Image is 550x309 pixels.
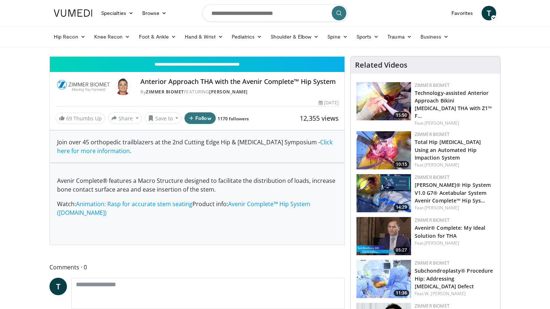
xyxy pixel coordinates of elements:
a: [PERSON_NAME] [425,205,459,211]
a: [PERSON_NAME] [209,89,248,95]
p: Watch: Product info: [57,200,337,217]
a: [PERSON_NAME]® Hip System V1.0 G7® Acetabular System Avenir Complete™ Hip Sys… [415,181,491,204]
div: [DATE] [319,100,338,106]
a: T [482,6,496,20]
a: Zimmer Biomet [415,82,450,88]
div: Feat. [415,240,494,246]
a: Zimmer Biomet [146,89,184,95]
a: 10:15 [356,131,411,169]
img: VuMedi Logo [54,9,92,17]
p: Avenir Complete® features a Macro Structure designed to facilitate the distribution of loads, inc... [57,176,337,194]
a: [PERSON_NAME] [425,120,459,126]
button: Save to [145,112,182,124]
a: Total Hip [MEDICAL_DATA] Using an Automated Hip Impaction System [415,139,481,161]
input: Search topics, interventions [202,4,348,22]
div: Join over 45 orthopedic trailblazers at the 2nd Cutting Edge Hip & [MEDICAL_DATA] Symposium - . [50,131,344,162]
a: Avenir® Complete: My Ideal Solution for THA [415,224,486,239]
a: 1170 followers [218,116,249,122]
img: d781ef30-791a-46ca-90b1-02dc54ce1b85.150x105_q85_crop-smart_upscale.jpg [356,260,411,298]
img: Avatar [114,78,132,95]
a: 11:36 [356,260,411,298]
a: Trauma [383,29,416,44]
a: Zimmer Biomet [415,217,450,223]
button: Share [108,112,142,124]
img: Zimmer Biomet [56,78,111,95]
button: Follow [184,112,216,124]
span: 12,355 views [300,114,339,123]
a: 69 Thumbs Up [56,113,105,124]
a: Browse [138,6,171,20]
span: Comments 0 [49,262,345,272]
div: Feat. [415,162,494,168]
span: 14:29 [394,204,409,210]
a: Knee Recon [90,29,135,44]
span: 05:27 [394,247,409,253]
a: Subchondroplasty® Procedure Hip: Addressing [MEDICAL_DATA] Defect [415,267,493,289]
div: Feat. [415,205,494,211]
a: Favorites [447,6,477,20]
a: T [49,278,67,295]
img: 34658faa-42cf-45f9-ba82-e22c653dfc78.150x105_q85_crop-smart_upscale.jpg [356,217,411,255]
a: Zimmer Biomet [415,260,450,266]
a: Sports [352,29,383,44]
a: Shoulder & Elbow [266,29,323,44]
img: 896f6787-b5f3-455d-928f-da3bb3055a34.png.150x105_q85_crop-smart_upscale.png [356,82,411,120]
span: 69 [66,115,72,122]
img: fb3500a4-4dd2-4f5c-8a81-f8678b3ae64e.150x105_q85_crop-smart_upscale.jpg [356,131,411,169]
span: 10:15 [394,161,409,168]
a: Specialties [97,6,138,20]
h4: Related Videos [355,61,407,69]
video-js: Video Player [50,56,344,57]
a: W. [PERSON_NAME] [425,290,466,297]
h4: Anterior Approach THA with the Avenir Complete™ Hip System [140,78,338,86]
a: [PERSON_NAME] [425,162,459,168]
a: Spine [323,29,352,44]
a: Zimmer Biomet [415,303,450,309]
a: [PERSON_NAME] [425,240,459,246]
a: Business [416,29,453,44]
a: Hand & Wrist [180,29,227,44]
a: Foot & Ankle [135,29,181,44]
div: By FEATURING [140,89,338,95]
span: 15:50 [394,112,409,119]
span: 11:36 [394,290,409,296]
a: 15:50 [356,82,411,120]
a: Animation: Rasp for accurate stem seating [76,200,192,208]
img: e14eeaa8-b44c-4813-8ce8-7e2faa75be29.150x105_q85_crop-smart_upscale.jpg [356,174,411,212]
div: Feat. [415,290,494,297]
a: 14:29 [356,174,411,212]
a: Hip Recon [49,29,90,44]
a: Zimmer Biomet [415,131,450,137]
a: 05:27 [356,217,411,255]
div: Feat. [415,120,494,127]
a: Zimmer Biomet [415,174,450,180]
a: Pediatrics [227,29,266,44]
a: Technology-assisted Anterior Approach Bikini [MEDICAL_DATA] THA with Z1™ F… [415,89,492,119]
